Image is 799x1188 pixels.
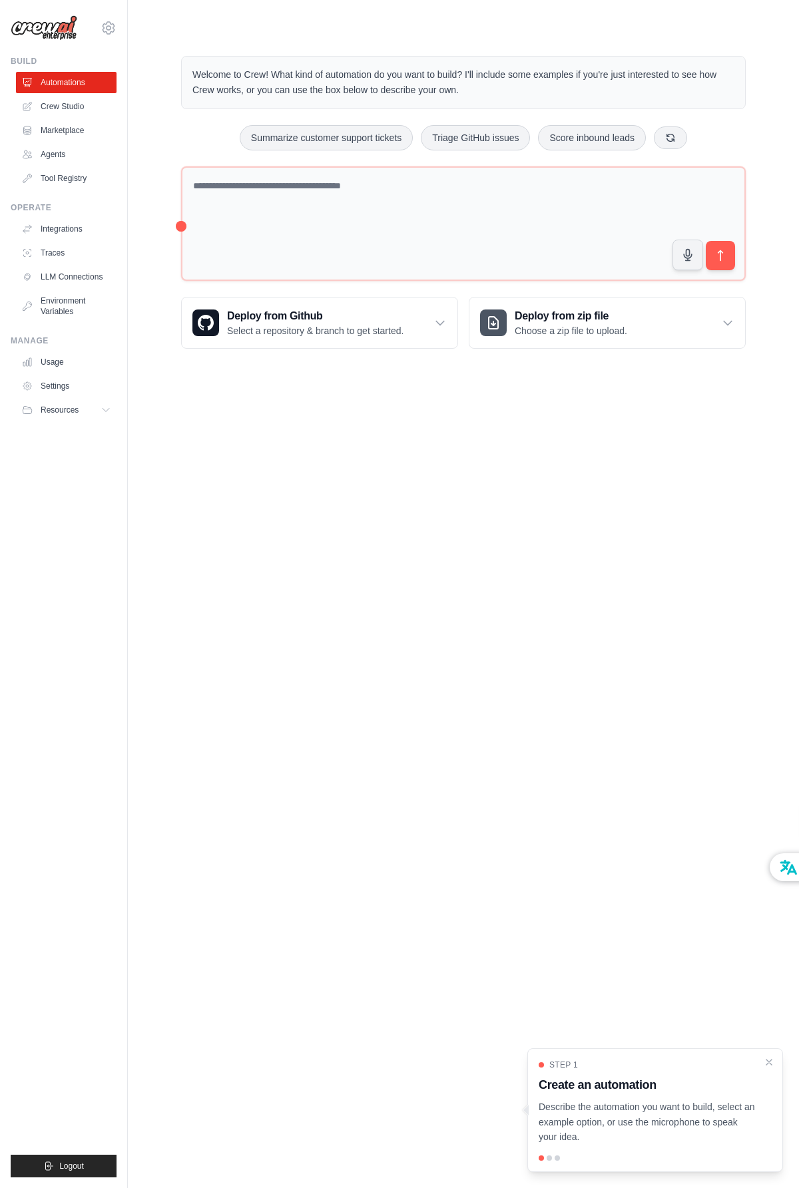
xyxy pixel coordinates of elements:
[515,308,627,324] h3: Deploy from zip file
[11,15,77,41] img: Logo
[16,96,117,117] a: Crew Studio
[16,168,117,189] a: Tool Registry
[421,125,530,150] button: Triage GitHub issues
[192,67,734,98] p: Welcome to Crew! What kind of automation do you want to build? I'll include some examples if you'...
[16,218,117,240] a: Integrations
[538,125,646,150] button: Score inbound leads
[240,125,413,150] button: Summarize customer support tickets
[11,1155,117,1177] button: Logout
[16,144,117,165] a: Agents
[11,202,117,213] div: Operate
[227,324,403,337] p: Select a repository & branch to get started.
[11,335,117,346] div: Manage
[539,1076,756,1094] h3: Create an automation
[16,120,117,141] a: Marketplace
[227,308,403,324] h3: Deploy from Github
[11,56,117,67] div: Build
[41,405,79,415] span: Resources
[59,1161,84,1171] span: Logout
[549,1060,578,1070] span: Step 1
[16,72,117,93] a: Automations
[16,290,117,322] a: Environment Variables
[16,375,117,397] a: Settings
[16,242,117,264] a: Traces
[764,1057,774,1068] button: Close walkthrough
[16,266,117,288] a: LLM Connections
[16,351,117,373] a: Usage
[515,324,627,337] p: Choose a zip file to upload.
[539,1099,756,1145] p: Describe the automation you want to build, select an example option, or use the microphone to spe...
[16,399,117,421] button: Resources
